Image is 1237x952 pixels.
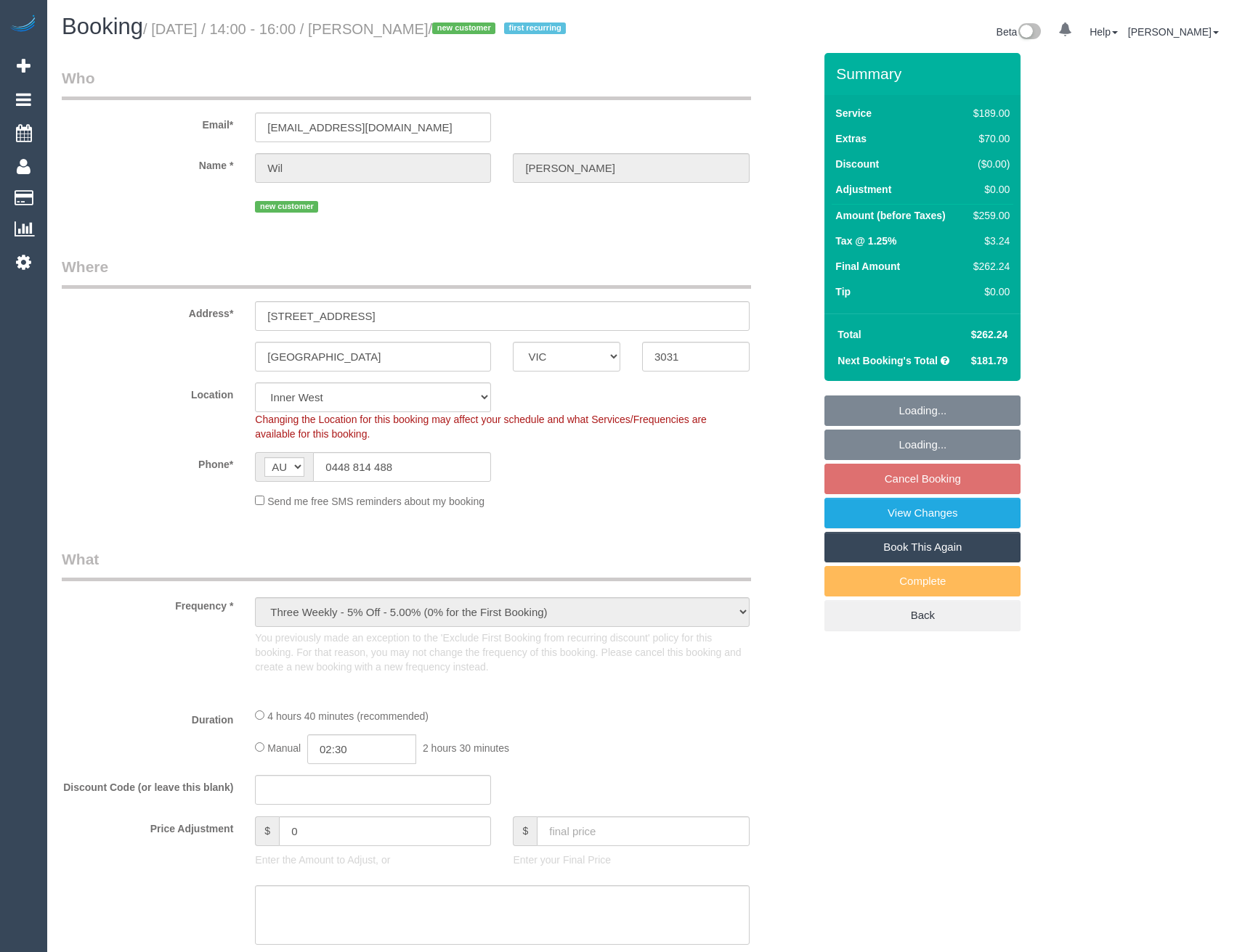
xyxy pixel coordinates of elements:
[513,153,749,183] input: Last Name*
[143,21,570,37] small: / [DATE] / 14:00 - 16:00 / [PERSON_NAME]
[255,816,279,846] span: $
[255,153,491,183] input: First Name*
[835,131,867,146] label: Extras
[255,414,707,440] span: Changing the Location for this booking may affect your schedule and what Services/Frequencies are...
[971,329,1008,340] span: $262.24
[51,382,244,402] label: Location
[537,816,749,846] input: final price
[51,452,244,472] label: Phone*
[255,631,749,674] p: You previously made an exception to the 'Exclude First Booking from recurring discount' policy fo...
[1128,26,1219,38] a: [PERSON_NAME]
[968,106,1010,120] div: $189.00
[51,594,244,613] label: Frequency *
[1017,23,1041,42] img: New interface
[255,201,318,213] span: new customer
[423,742,509,754] span: 2 hours 30 minutes
[51,707,244,727] label: Duration
[968,182,1010,197] div: $0.00
[255,112,491,142] input: Email*
[837,329,861,340] strong: Total
[824,532,1021,562] a: Book This Again
[824,498,1021,528] a: View Changes
[267,710,429,722] span: 4 hours 40 minutes (recommended)
[267,742,301,754] span: Manual
[432,22,495,34] span: new customer
[997,26,1042,38] a: Beta
[835,284,851,299] label: Tip
[824,600,1021,631] a: Back
[429,21,571,37] span: /
[835,157,879,171] label: Discount
[267,496,484,507] span: Send me free SMS reminders about my booking
[835,182,891,197] label: Adjustment
[62,67,751,100] legend: Who
[971,355,1008,366] span: $181.79
[51,775,244,795] label: Discount Code (or leave this blank)
[836,65,1013,82] h3: Summary
[835,259,900,274] label: Final Amount
[968,131,1010,146] div: $70.00
[835,208,945,223] label: Amount (before Taxes)
[968,157,1010,171] div: ($0.00)
[51,153,244,173] label: Name *
[255,853,491,867] p: Enter the Amount to Adjust, or
[51,301,244,321] label: Address*
[642,342,750,372] input: Post Code*
[62,256,751,289] legend: Where
[51,816,244,836] label: Price Adjustment
[255,342,491,372] input: Suburb*
[51,112,244,132] label: Email*
[62,14,143,39] span: Booking
[513,816,537,846] span: $
[1090,26,1118,38] a: Help
[504,22,566,34] span: first recurring
[62,549,751,581] legend: What
[968,259,1010,274] div: $262.24
[513,853,749,867] p: Enter your Final Price
[837,355,938,366] strong: Next Booking's Total
[9,15,38,35] img: Automaid Logo
[968,284,1010,299] div: $0.00
[968,208,1010,223] div: $259.00
[835,234,896,248] label: Tax @ 1.25%
[313,452,491,482] input: Phone*
[835,106,872,120] label: Service
[968,234,1010,248] div: $3.24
